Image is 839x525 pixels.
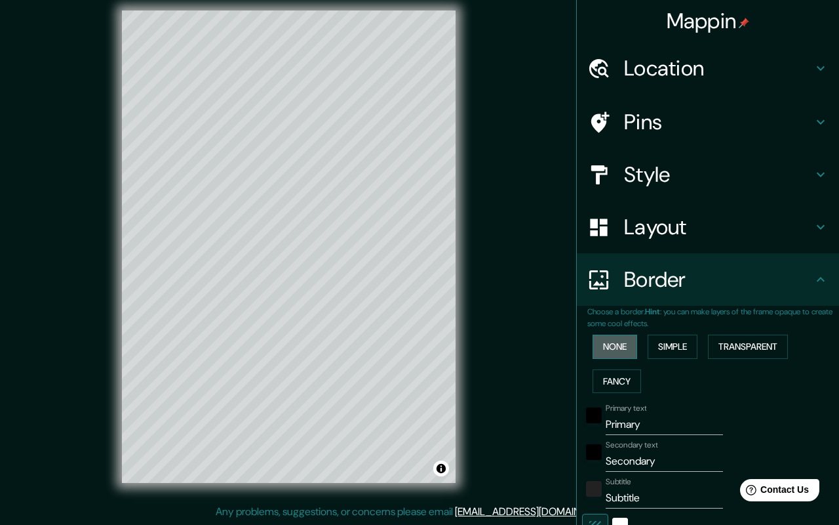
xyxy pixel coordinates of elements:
div: Border [577,253,839,306]
label: Primary text [606,403,646,414]
div: Style [577,148,839,201]
h4: Location [624,55,813,81]
img: pin-icon.png [739,18,749,28]
button: black [586,408,602,423]
button: Fancy [593,369,641,394]
button: None [593,335,637,359]
div: Location [577,42,839,94]
h4: Mappin [667,8,750,34]
div: Pins [577,96,839,148]
h4: Border [624,266,813,293]
iframe: Help widget launcher [722,474,825,511]
p: Any problems, suggestions, or concerns please email . [216,504,619,520]
a: [EMAIL_ADDRESS][DOMAIN_NAME] [455,505,617,518]
button: black [586,444,602,460]
button: Toggle attribution [433,461,449,476]
label: Subtitle [606,476,631,488]
h4: Style [624,161,813,188]
b: Hint [645,306,660,317]
button: color-222222 [586,481,602,497]
label: Secondary text [606,440,658,451]
h4: Layout [624,214,813,240]
p: Choose a border. : you can make layers of the frame opaque to create some cool effects. [587,306,839,329]
h4: Pins [624,109,813,135]
button: Transparent [708,335,788,359]
button: Simple [648,335,697,359]
div: Layout [577,201,839,253]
